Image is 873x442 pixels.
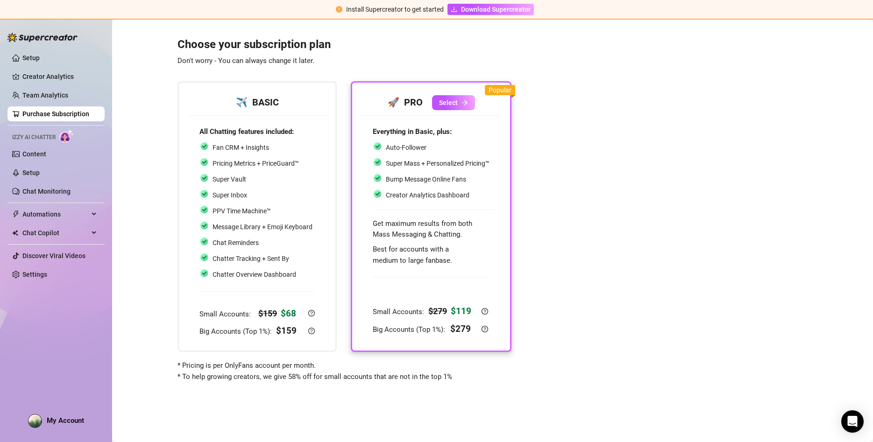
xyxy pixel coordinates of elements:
[22,169,40,176] a: Setup
[199,327,274,336] span: Big Accounts (Top 1%):
[447,4,534,15] a: Download Supercreator
[22,91,68,99] a: Team Analytics
[386,160,490,167] span: Super Mass + Personalized Pricing™
[47,416,84,425] span: My Account
[177,56,314,65] span: Don't worry - You can always change it later.
[373,173,382,182] img: svg%3e
[450,323,471,334] strong: $ 279
[432,95,475,110] button: Selectarrow-right
[22,110,89,118] a: Purchase Subscription
[258,309,277,318] strong: $ 159
[213,223,312,231] span: Message Library + Emoji Keyboard
[428,306,447,316] strong: $ 279
[373,325,447,334] span: Big Accounts (Top 1%):
[281,308,296,319] strong: $ 68
[489,86,511,94] span: Popular
[213,144,269,151] span: Fan CRM + Insights
[308,328,315,334] span: question-circle
[12,230,18,236] img: Chat Copilot
[22,252,85,260] a: Discover Viral Videos
[22,188,71,195] a: Chat Monitoring
[199,189,209,198] img: svg%3e
[22,207,89,222] span: Automations
[373,127,452,136] strong: Everything in Basic, plus:
[199,141,209,151] img: svg%3e
[236,97,279,108] strong: ✈️ BASIC
[199,310,253,318] span: Small Accounts:
[386,175,466,183] span: Bump Message Online Fans
[213,191,247,199] span: Super Inbox
[386,144,426,151] span: Auto-Follower
[451,306,471,316] strong: $ 119
[373,141,382,151] img: svg%3e
[199,127,294,136] strong: All Chatting features included:
[199,205,209,214] img: svg%3e
[386,191,469,199] span: Creator Analytics Dashboard
[177,37,511,67] h3: Choose your subscription plan
[213,255,289,262] span: Chatter Tracking + Sent By
[12,133,56,142] span: Izzy AI Chatter
[439,99,458,106] span: Select
[213,207,271,215] span: PPV Time Machine™
[199,268,209,278] img: svg%3e
[22,271,47,278] a: Settings
[276,325,297,336] strong: $ 159
[22,150,46,158] a: Content
[177,361,452,381] span: * Pricing is per OnlyFans account per month. * To help growing creators, we give 58% off for smal...
[199,237,209,246] img: svg%3e
[482,308,488,315] span: question-circle
[373,157,382,167] img: svg%3e
[12,210,20,218] span: thunderbolt
[373,245,452,265] span: Best for accounts with a medium to large fanbase.
[336,6,342,13] span: exclamation-circle
[22,54,40,62] a: Setup
[373,189,382,198] img: svg%3e
[199,253,209,262] img: svg%3e
[461,4,531,14] span: Download Supercreator
[373,308,426,316] span: Small Accounts:
[199,173,209,182] img: svg%3e
[451,6,457,13] span: download
[7,33,78,42] img: logo-BBDzfeDw.svg
[308,310,315,316] span: question-circle
[213,239,259,246] span: Chat Reminders
[199,221,209,230] img: svg%3e
[213,175,246,183] span: Super Vault
[59,129,74,143] img: AI Chatter
[213,160,299,167] span: Pricing Metrics + PriceGuard™
[22,225,89,240] span: Chat Copilot
[373,219,472,239] span: Get maximum results from both Mass Messaging & Chatting.
[28,414,42,428] img: ACg8ocLqYFJryJztxnAy-Oaw9wiyq-f_7aROIfKsHWzC0jKXlb2Phd_1=s96-c
[199,157,209,167] img: svg%3e
[482,326,488,332] span: question-circle
[22,69,97,84] a: Creator Analytics
[213,271,296,278] span: Chatter Overview Dashboard
[388,97,423,108] strong: 🚀 PRO
[461,99,468,106] span: arrow-right
[346,6,444,13] span: Install Supercreator to get started
[841,410,864,433] div: Open Intercom Messenger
